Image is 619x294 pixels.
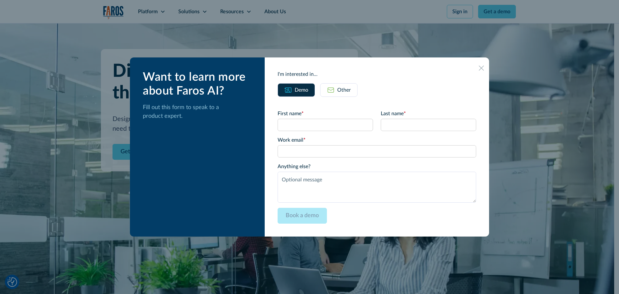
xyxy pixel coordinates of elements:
[381,110,476,117] label: Last name
[278,110,476,224] form: Email Form
[278,136,476,144] label: Work email
[143,103,254,121] p: Fill out this form to speak to a product expert.
[278,163,476,170] label: Anything else?
[337,86,351,94] div: Other
[278,208,327,224] input: Book a demo
[278,70,476,78] div: I'm interested in...
[295,86,308,94] div: Demo
[143,70,254,98] div: Want to learn more about Faros AI?
[278,110,373,117] label: First name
